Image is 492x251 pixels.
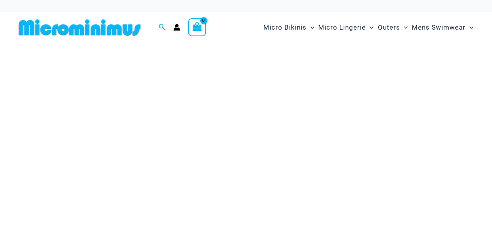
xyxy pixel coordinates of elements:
a: Mens SwimwearMenu ToggleMenu Toggle [410,16,475,39]
span: Micro Lingerie [318,18,366,37]
span: Mens Swimwear [412,18,466,37]
a: Micro LingerieMenu ToggleMenu Toggle [316,16,376,39]
span: Micro Bikinis [263,18,307,37]
span: Menu Toggle [400,18,408,37]
span: Menu Toggle [307,18,314,37]
nav: Site Navigation [260,14,476,41]
span: Outers [378,18,400,37]
a: Account icon link [173,24,180,31]
span: Menu Toggle [466,18,473,37]
a: OutersMenu ToggleMenu Toggle [376,16,410,39]
span: Menu Toggle [366,18,374,37]
a: Search icon link [159,23,166,32]
a: View Shopping Cart, empty [188,18,206,36]
a: Micro BikinisMenu ToggleMenu Toggle [261,16,316,39]
img: MM SHOP LOGO FLAT [16,19,144,36]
